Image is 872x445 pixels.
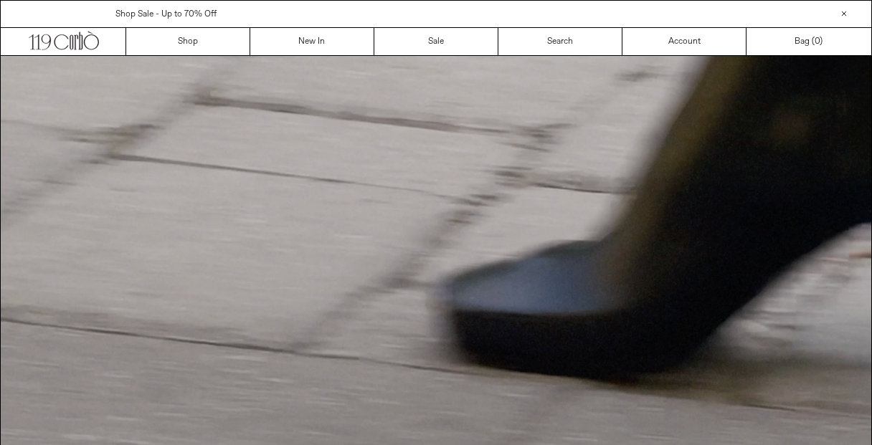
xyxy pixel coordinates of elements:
[815,36,820,47] span: 0
[250,28,374,55] a: New In
[498,28,622,55] a: Search
[374,28,498,55] a: Sale
[115,9,217,20] a: Shop Sale - Up to 70% Off
[622,28,747,55] a: Account
[126,28,250,55] a: Shop
[747,28,871,55] a: Bag ()
[815,35,823,48] span: )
